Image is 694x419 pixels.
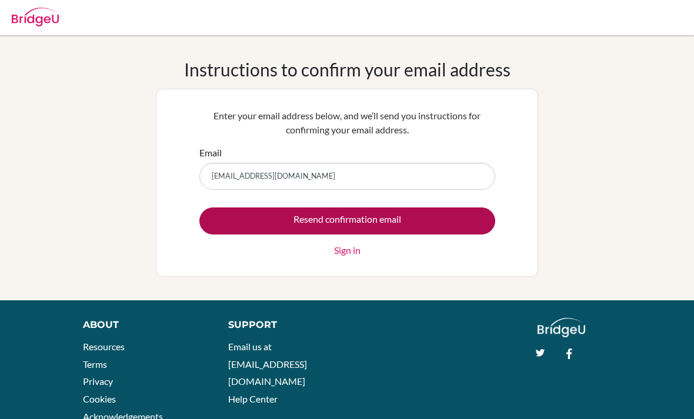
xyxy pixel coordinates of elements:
input: Resend confirmation email [199,207,495,234]
div: About [83,318,202,332]
a: Email us at [EMAIL_ADDRESS][DOMAIN_NAME] [228,341,307,387]
p: Enter your email address below, and we’ll send you instructions for confirming your email address. [199,109,495,137]
h1: Instructions to confirm your email address [184,59,511,80]
a: Sign in [334,243,361,257]
a: Resources [83,341,125,352]
div: Support [228,318,336,332]
a: Terms [83,358,107,370]
a: Cookies [83,393,116,404]
label: Email [199,146,222,160]
a: Help Center [228,393,278,404]
a: Privacy [83,376,113,387]
img: Bridge-U [12,8,59,26]
img: logo_white@2x-f4f0deed5e89b7ecb1c2cc34c3e3d731f90f0f143d5ea2071677605dd97b5244.png [538,318,585,337]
